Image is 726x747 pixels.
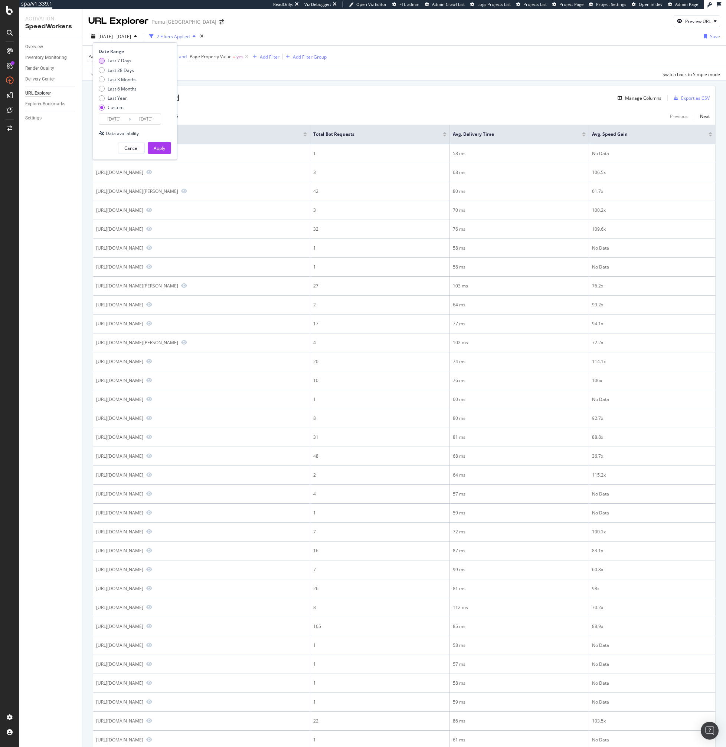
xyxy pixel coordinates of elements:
div: 112 ms [453,604,586,611]
span: Open in dev [639,1,663,7]
div: No Data [592,699,712,705]
div: 106.5x [592,169,712,176]
span: Page Property Name [88,53,131,60]
div: 81 ms [453,585,586,592]
div: 76.2x [592,283,712,289]
div: [URL][DOMAIN_NAME] [96,491,143,497]
div: [URL][DOMAIN_NAME] [96,453,143,459]
a: Preview https://us.puma.com/us/en/pd/fenty-x-puma-avanti-ls-mens-sneakers/404191?swatch=02&size=230 [146,605,152,610]
div: [URL][DOMAIN_NAME] [96,604,143,611]
a: Preview https://ca.puma.com/ca/en/pd/borussia-dortmund-replica-home-25-26-mens-soccer-jersey/7800... [146,415,152,421]
div: [URL][DOMAIN_NAME][PERSON_NAME] [96,188,178,194]
button: [DATE] - [DATE] [88,30,140,42]
div: arrow-right-arrow-left [219,19,224,24]
a: Preview https://us.puma.com/us/en/pd/mb-05-world-tour-basketball-shoes-unisex/312129?swatch=01&sr... [146,642,152,648]
div: 1 [313,245,446,251]
a: Inventory Monitoring [25,54,77,62]
span: Project Page [559,1,583,7]
div: No Data [592,396,712,403]
a: Projects List [516,1,547,7]
input: End Date [131,114,161,124]
div: 7 [313,529,446,535]
div: [URL][DOMAIN_NAME] [96,434,143,440]
a: Preview https://us.puma.com/us/en/pd/fenty-x-puma-avanti-leather-and-suede-mens-sneakers/404191?s... [146,434,152,440]
div: 20 [313,358,446,365]
div: 1 [313,150,446,157]
div: Date Range [99,48,169,55]
div: Data availability [106,130,139,136]
button: Switch back to Simple mode [660,68,720,80]
div: 8 [313,604,446,611]
div: [URL][DOMAIN_NAME] [96,529,143,535]
a: FTL admin [392,1,419,7]
div: [URL][DOMAIN_NAME] [96,642,143,648]
div: Apply [154,145,165,151]
div: No Data [592,510,712,516]
div: 4 [313,339,446,346]
div: 1 [313,396,446,403]
div: 115.2x [592,472,712,478]
a: Preview https://ca.puma.com/ca/en/pd/puma-x-rose-dad-cap/026682?size=0150%24&swatch=01%24 [146,396,152,402]
div: 100.2x [592,207,712,214]
button: Export as CSV [671,92,710,104]
div: URL Explorer [25,89,51,97]
div: Overview [25,43,43,51]
div: [URL][DOMAIN_NAME] [96,680,143,686]
button: Save [701,30,720,42]
div: 88.8x [592,434,712,441]
div: No Data [592,491,712,497]
div: 70.2x [592,604,712,611]
div: Preview URL [685,18,711,24]
a: Preview https://ca.puma.com/ca/en/pd/fenty-x-puma-avanti-leather-and-suede-womens-sneakers/404706... [146,718,152,723]
div: 3 [313,207,446,214]
div: Cancel [124,145,138,151]
a: Preview https://us.puma.com/us/en/pd/speedcat-ballet-suede-womens-shoes/401287?swatch=01&src=tmob... [146,264,152,269]
div: 1 [313,642,446,649]
div: Puma [GEOGRAPHIC_DATA] [151,18,216,26]
div: ReadOnly: [273,1,293,7]
div: 60 ms [453,396,586,403]
div: [URL][DOMAIN_NAME] [96,737,143,743]
div: 58 ms [453,642,586,649]
div: 58 ms [453,680,586,687]
div: Add Filter Group [293,54,327,60]
a: Admin Page [668,1,698,7]
div: [URL][DOMAIN_NAME] [96,320,143,327]
div: 1 [313,737,446,743]
div: Explorer Bookmarks [25,100,65,108]
div: 109.6x [592,226,712,233]
div: 2 Filters Applied [157,33,190,40]
div: 10 [313,377,446,384]
div: 103 ms [453,283,586,289]
div: Last 28 Days [99,67,137,73]
a: Preview https://us.puma.com/us/en/pd/tenis-h-street/403775?search=true&swatch=01 [146,737,152,742]
div: Viz Debugger: [304,1,331,7]
div: 64 ms [453,302,586,308]
a: Preview https://ca.puma.com/ca/en/pd/h-street-unisex/403775 [146,548,152,553]
div: [URL][DOMAIN_NAME] [96,472,143,478]
div: [URL][DOMAIN_NAME][PERSON_NAME] [96,283,178,289]
button: Apply [148,142,171,154]
a: Preview https://us.puma.com/us/en/pd/speedcat-go-womens-sneakers/403589?src=tmobiletuesday%24%24%... [146,510,152,515]
span: Page Property Value [190,53,232,60]
div: Settings [25,114,42,122]
div: No Data [592,737,712,743]
div: [URL][DOMAIN_NAME] [96,510,143,516]
div: 58 ms [453,245,586,251]
button: Previous [670,112,688,121]
div: Add Filter [260,54,279,60]
div: 106x [592,377,712,384]
div: 98x [592,585,712,592]
div: Last 6 Months [108,86,137,92]
div: 70 ms [453,207,586,214]
div: 64 ms [453,472,586,478]
div: 77 ms [453,320,586,327]
div: Activation [25,15,76,22]
a: Settings [25,114,77,122]
a: Preview https://us.puma.com/us/en/pd/fenty-x-puma-cat-cleat-womens-jelly-slides/404770?swatch=02&... [146,321,152,326]
span: FTL admin [399,1,419,7]
a: Preview https://us.puma.com/us/en/pd/puma-x-hot-wheels%E2%84%A2-monster-trucks-little-kids-graphi... [146,359,152,364]
div: 2 [313,472,446,478]
span: Avg. Delivery Time [453,131,571,138]
div: 59 ms [453,699,586,705]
